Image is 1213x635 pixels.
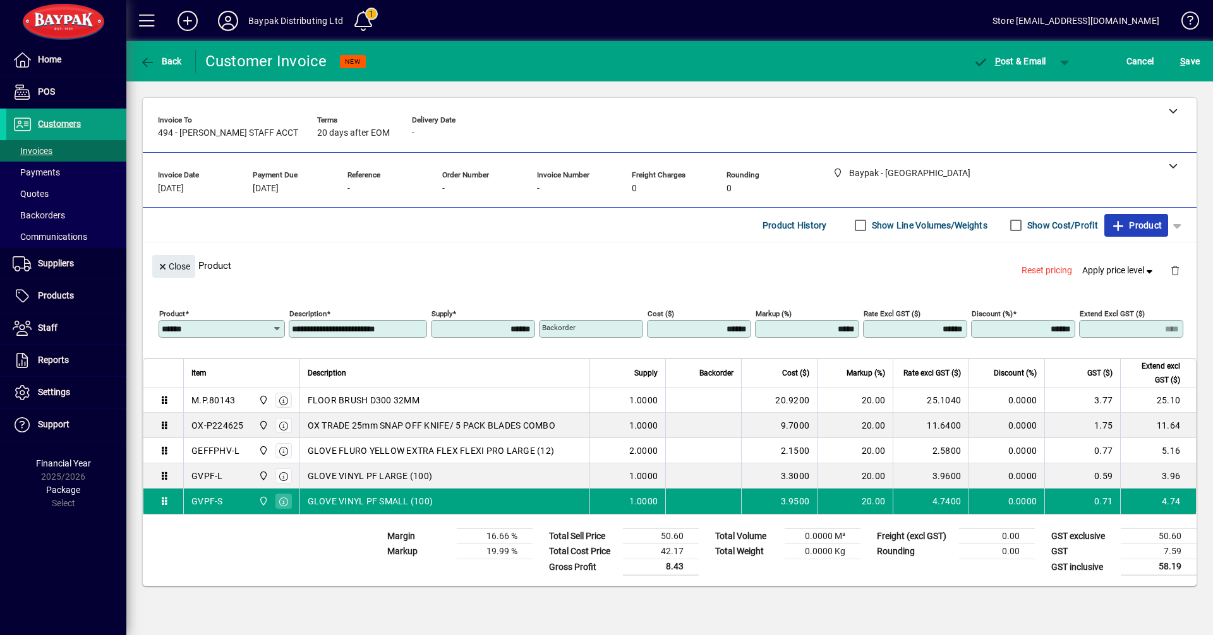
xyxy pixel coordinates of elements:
div: 25.1040 [901,394,961,407]
a: Home [6,44,126,76]
td: 11.64 [1120,413,1196,438]
td: 3.9500 [741,489,817,514]
label: Show Line Volumes/Weights [869,219,987,232]
span: Baypak - Onekawa [255,494,270,508]
span: ave [1180,51,1200,71]
td: Freight (excl GST) [871,529,959,544]
td: 0.59 [1044,463,1120,489]
td: 8.43 [623,559,699,575]
td: 20.00 [817,438,893,463]
a: Communications [6,226,126,247]
span: Product History [763,215,827,235]
span: Description [308,366,346,380]
td: GST [1045,544,1121,559]
span: - [412,128,414,138]
app-page-header-button: Delete [1160,264,1190,276]
div: Baypak Distributing Ltd [248,11,343,31]
span: Rate excl GST ($) [903,366,961,380]
span: Quotes [13,189,49,199]
td: 2.1500 [741,438,817,463]
td: Markup [381,544,457,559]
td: 0.71 [1044,489,1120,514]
mat-label: Cost ($) [648,309,674,318]
span: Apply price level [1082,264,1156,277]
button: Post & Email [967,50,1053,73]
td: 3.77 [1044,388,1120,413]
span: Settings [38,387,70,397]
span: OX TRADE 25mm SNAP OFF KNIFE/ 5 PACK BLADES COMBO [308,419,555,432]
span: Baypak - Onekawa [255,469,270,483]
span: Package [46,485,80,495]
div: Customer Invoice [205,51,327,71]
td: 20.9200 [741,388,817,413]
td: 0.77 [1044,438,1120,463]
td: 20.00 [817,463,893,489]
mat-label: Discount (%) [972,309,1013,318]
span: Support [38,419,69,429]
td: 42.17 [623,544,699,559]
span: Baypak - Onekawa [255,393,270,407]
div: 2.5800 [901,444,961,457]
td: Total Volume [709,529,785,544]
a: Invoices [6,140,126,162]
span: Reports [38,355,69,365]
span: 1.0000 [629,495,658,507]
span: 1.0000 [629,394,658,407]
span: GLOVE VINYL PF SMALL (100) [308,495,433,507]
span: P [995,56,1001,66]
td: 20.00 [817,388,893,413]
span: GLOVE VINYL PF LARGE (100) [308,470,433,482]
span: 0 [727,184,732,194]
td: Gross Profit [543,559,623,575]
span: Customers [38,119,81,129]
span: Invoices [13,146,52,156]
mat-label: Description [289,309,327,318]
button: Product History [757,214,832,237]
span: Staff [38,323,57,333]
div: 4.7400 [901,495,961,507]
td: 20.00 [817,413,893,438]
td: 5.16 [1120,438,1196,463]
button: Profile [208,9,248,32]
a: Products [6,280,126,312]
span: Communications [13,232,87,242]
span: Suppliers [38,258,74,268]
a: Support [6,409,126,441]
span: Home [38,54,61,64]
td: GST inclusive [1045,559,1121,575]
span: 0 [632,184,637,194]
a: Payments [6,162,126,183]
button: Save [1177,50,1203,73]
span: 2.0000 [629,444,658,457]
div: GEFFPHV-L [191,444,239,457]
span: 494 - [PERSON_NAME] STAFF ACCT [158,128,298,138]
td: Rounding [871,544,959,559]
button: Delete [1160,255,1190,285]
a: Suppliers [6,248,126,280]
span: 1.0000 [629,470,658,482]
a: Quotes [6,183,126,205]
span: - [442,184,445,194]
label: Show Cost/Profit [1025,219,1098,232]
span: Financial Year [36,458,91,468]
td: 0.0000 Kg [785,544,860,559]
td: 0.00 [959,544,1035,559]
td: 20.00 [817,489,893,514]
td: 50.60 [1121,529,1197,544]
div: M.P.80143 [191,394,235,407]
td: 0.0000 [969,388,1044,413]
span: NEW [345,57,361,66]
td: 9.7000 [741,413,817,438]
td: 58.19 [1121,559,1197,575]
button: Close [152,255,195,278]
a: Backorders [6,205,126,226]
mat-label: Product [159,309,185,318]
td: 0.0000 [969,489,1044,514]
span: Payments [13,167,60,177]
app-page-header-button: Back [126,50,196,73]
a: Reports [6,345,126,376]
span: 1.0000 [629,419,658,432]
td: 7.59 [1121,544,1197,559]
button: Cancel [1123,50,1157,73]
span: GST ($) [1087,366,1113,380]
